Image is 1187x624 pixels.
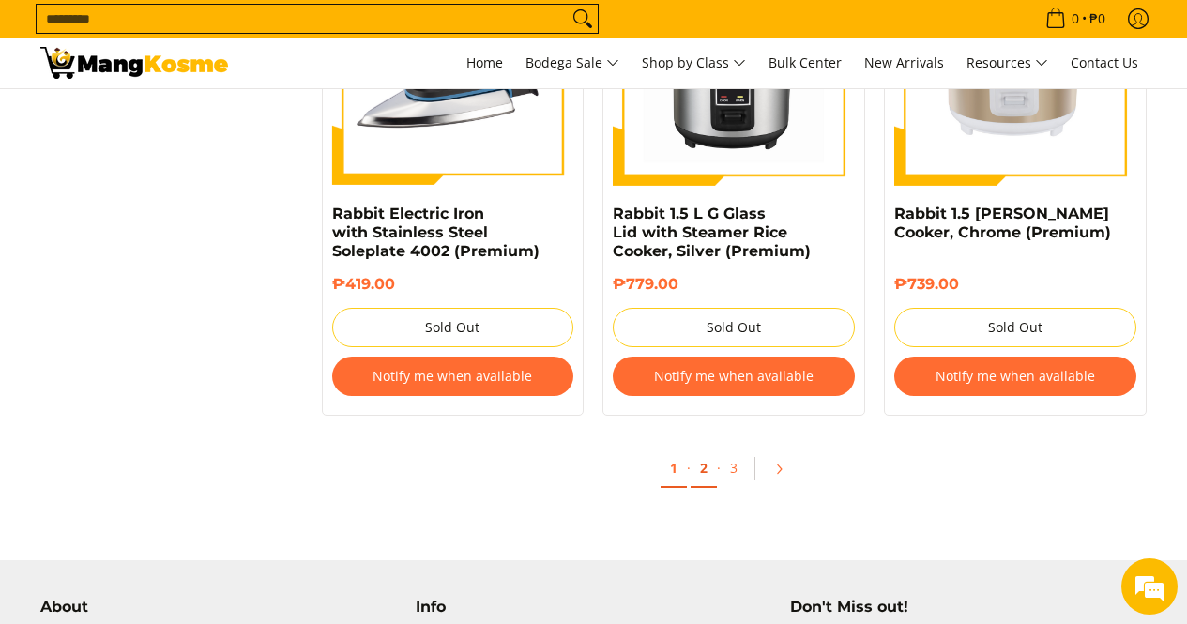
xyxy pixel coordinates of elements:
[568,5,598,33] button: Search
[721,449,747,486] a: 3
[894,357,1136,396] button: Notify me when available
[661,449,687,488] a: 1
[687,459,691,477] span: ·
[40,47,228,79] img: Small Appliances l Mang Kosme: Home Appliances Warehouse Sale
[855,38,953,88] a: New Arrivals
[312,444,1157,504] ul: Pagination
[1061,38,1148,88] a: Contact Us
[40,598,397,616] h4: About
[516,38,629,88] a: Bodega Sale
[691,449,717,488] a: 2
[98,105,315,129] div: Chat with us now
[957,38,1058,88] a: Resources
[457,38,512,88] a: Home
[613,357,855,396] button: Notify me when available
[466,53,503,71] span: Home
[864,53,944,71] span: New Arrivals
[525,52,619,75] span: Bodega Sale
[642,52,746,75] span: Shop by Class
[613,308,855,347] button: Sold Out
[1071,53,1138,71] span: Contact Us
[769,53,842,71] span: Bulk Center
[109,190,259,380] span: We're online!
[894,308,1136,347] button: Sold Out
[332,308,574,347] button: Sold Out
[332,205,540,260] a: Rabbit Electric Iron with Stainless Steel Soleplate 4002 (Premium)
[759,38,851,88] a: Bulk Center
[894,275,1136,294] h6: ₱739.00
[1069,12,1082,25] span: 0
[632,38,755,88] a: Shop by Class
[613,275,855,294] h6: ₱779.00
[1040,8,1111,29] span: •
[9,420,358,486] textarea: Type your message and hit 'Enter'
[894,205,1111,241] a: Rabbit 1.5 [PERSON_NAME] Cooker, Chrome (Premium)
[1087,12,1108,25] span: ₱0
[332,275,574,294] h6: ₱419.00
[966,52,1048,75] span: Resources
[613,205,811,260] a: Rabbit 1.5 L G Glass Lid with Steamer Rice Cooker, Silver (Premium)
[332,357,574,396] button: Notify me when available
[717,459,721,477] span: ·
[790,598,1147,616] h4: Don't Miss out!
[416,598,772,616] h4: Info
[247,38,1148,88] nav: Main Menu
[308,9,353,54] div: Minimize live chat window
